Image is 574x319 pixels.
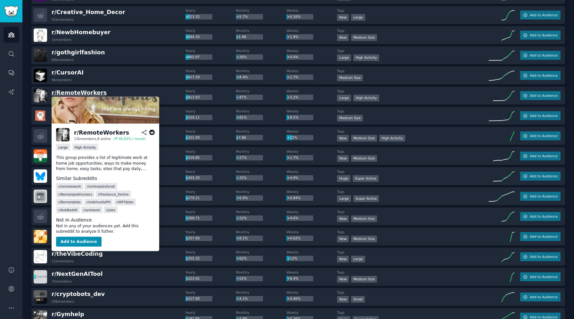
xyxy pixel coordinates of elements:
span: +52% [236,276,247,280]
img: GummySearch logo [4,6,19,17]
span: x319.85 [186,156,200,159]
span: r/ RemoteWorkers [52,89,107,96]
button: Add to Audience [520,192,561,201]
div: Super Active [353,175,379,182]
dt: Yearly [185,8,236,13]
span: x465.97 [186,55,200,59]
dt: Weekly [286,109,337,113]
dt: Yearly [185,190,236,194]
dt: Tags [337,49,489,53]
span: +8.4% [287,276,298,280]
div: Large [351,256,365,262]
span: +4.0% [287,55,298,59]
dt: Tags [337,230,489,234]
button: Add to Audience [520,91,561,100]
span: +22% [287,136,297,139]
div: New [337,14,349,21]
div: 46.63 % / month [119,136,145,141]
span: Add to Audience [530,93,557,98]
dt: Yearly [185,109,236,113]
span: r/ antiwork [83,207,100,212]
dt: Not In Audience [56,216,155,223]
span: Add to Audience [530,113,557,118]
div: New [337,296,349,303]
div: 7k members [52,279,72,284]
dt: Monthly [236,28,287,33]
dt: Weekly [286,149,337,154]
dt: Tags [337,250,489,254]
dt: Yearly [185,69,236,73]
span: +0.62% [287,236,300,240]
div: New [337,276,349,283]
div: 1k members [52,37,72,42]
span: +4.9% [287,176,298,180]
span: Add to Audience [530,73,557,78]
span: +6.9% [236,196,248,200]
img: RemoteWorkers [56,128,70,142]
dt: Yearly [185,169,236,174]
span: +0.16% [287,15,300,19]
div: High Activity [353,95,379,101]
div: Medium Size [351,236,377,242]
div: Medium Size [351,155,377,162]
span: r/ sidehustlePH [86,200,111,204]
button: Add to Audience [520,11,561,19]
span: x257.00 [186,236,200,240]
dt: Monthly [236,310,287,315]
span: r/ NewbHomebuyer [52,29,111,35]
span: Add to Audience [530,53,557,58]
div: High Activity [353,54,379,61]
button: Add to Audience [520,252,561,261]
div: Medium Size [337,74,363,81]
img: claude [34,109,47,122]
dt: Monthly [236,129,287,134]
span: r/ Gymhelp [52,311,84,317]
dt: Yearly [185,230,236,234]
span: r/ AskReddit [58,207,78,212]
div: Small [351,296,365,303]
span: r/ NextGenAITool [52,271,103,277]
dt: Yearly [185,129,236,134]
button: Add to Audience [520,51,561,60]
dt: Tags [337,190,489,194]
dt: Yearly [185,250,236,254]
dt: Monthly [236,169,287,174]
dt: Monthly [236,210,287,214]
span: x321.00 [186,136,200,139]
dt: Weekly [286,49,337,53]
span: x413.03 [186,95,200,99]
dt: Weekly [286,210,337,214]
div: Medium Size [351,215,377,222]
button: Add to Audience [520,152,561,160]
span: +4.1% [236,297,248,300]
span: +47% [236,95,247,99]
dt: Tags [337,69,489,73]
span: Add to Audience [530,295,557,299]
dd: Not in any of your audiences yet. Add this subreddit to analyze it futher. [56,223,155,234]
img: CursorAI [34,69,47,82]
dt: Tags [337,169,489,174]
span: x523.32 [186,15,200,19]
span: x417.29 [186,75,200,79]
span: x303.20 [186,176,200,180]
dt: Tags [337,28,489,33]
dt: Weekly [286,270,337,275]
span: +81% [236,115,247,119]
dt: Yearly [185,290,236,295]
div: Medium Size [337,115,363,121]
dt: Yearly [185,310,236,315]
div: High Activity [379,135,405,142]
dt: Similar Subreddits [56,175,155,182]
div: 436 members [52,299,74,304]
dt: Weekly [286,28,337,33]
dt: Tags [337,129,489,134]
dt: Monthly [236,8,287,13]
dt: Weekly [286,69,337,73]
button: Add to Audience [520,232,561,241]
dt: Monthly [236,49,287,53]
img: RemoteWorkers [34,89,47,102]
span: Add to Audience [530,275,557,279]
dt: Weekly [286,290,337,295]
div: Large [351,14,365,21]
span: x268.71 [186,216,200,220]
